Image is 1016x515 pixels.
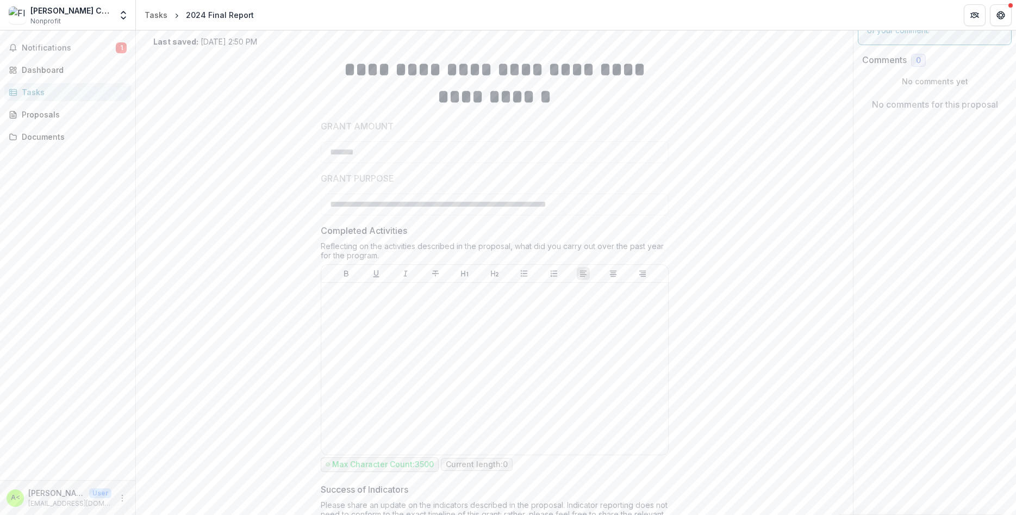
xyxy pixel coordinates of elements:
[116,42,127,53] span: 1
[399,267,412,280] button: Italicize
[429,267,442,280] button: Strike
[153,37,198,46] strong: Last saved:
[321,172,394,185] p: GRANT PURPOSE
[370,267,383,280] button: Underline
[153,36,257,47] p: [DATE] 2:50 PM
[140,7,258,23] nav: breadcrumb
[4,39,131,57] button: Notifications1
[518,267,531,280] button: Bullet List
[321,483,408,496] p: Success of Indicators
[458,267,471,280] button: Heading 1
[9,7,26,24] img: Flynn Center for the Performing Arts
[11,494,20,501] div: Allie Schachter <aschachter@flynnvt.org>
[4,61,131,79] a: Dashboard
[22,131,122,142] div: Documents
[872,98,998,111] p: No comments for this proposal
[488,267,501,280] button: Heading 2
[321,224,407,237] p: Completed Activities
[116,4,131,26] button: Open entity switcher
[28,499,111,508] p: [EMAIL_ADDRESS][DOMAIN_NAME]
[30,5,111,16] div: [PERSON_NAME] Center for the Performing Arts
[990,4,1012,26] button: Get Help
[89,488,111,498] p: User
[116,492,129,505] button: More
[22,64,122,76] div: Dashboard
[321,120,394,133] p: GRANT AMOUNT
[577,267,590,280] button: Align Left
[4,83,131,101] a: Tasks
[916,56,921,65] span: 0
[607,267,620,280] button: Align Center
[332,460,434,469] p: Max Character Count: 3500
[140,7,172,23] a: Tasks
[547,267,560,280] button: Ordered List
[862,76,1007,87] p: No comments yet
[28,487,85,499] p: [PERSON_NAME] <[EMAIL_ADDRESS][DOMAIN_NAME]>
[321,241,669,264] div: Reflecting on the activities described in the proposal, what did you carry out over the past year...
[30,16,61,26] span: Nonprofit
[4,106,131,123] a: Proposals
[340,267,353,280] button: Bold
[446,460,508,469] p: Current length: 0
[862,55,907,65] h2: Comments
[22,86,122,98] div: Tasks
[4,128,131,146] a: Documents
[964,4,986,26] button: Partners
[186,9,254,21] div: 2024 Final Report
[22,44,116,53] span: Notifications
[145,9,167,21] div: Tasks
[22,109,122,120] div: Proposals
[636,267,649,280] button: Align Right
